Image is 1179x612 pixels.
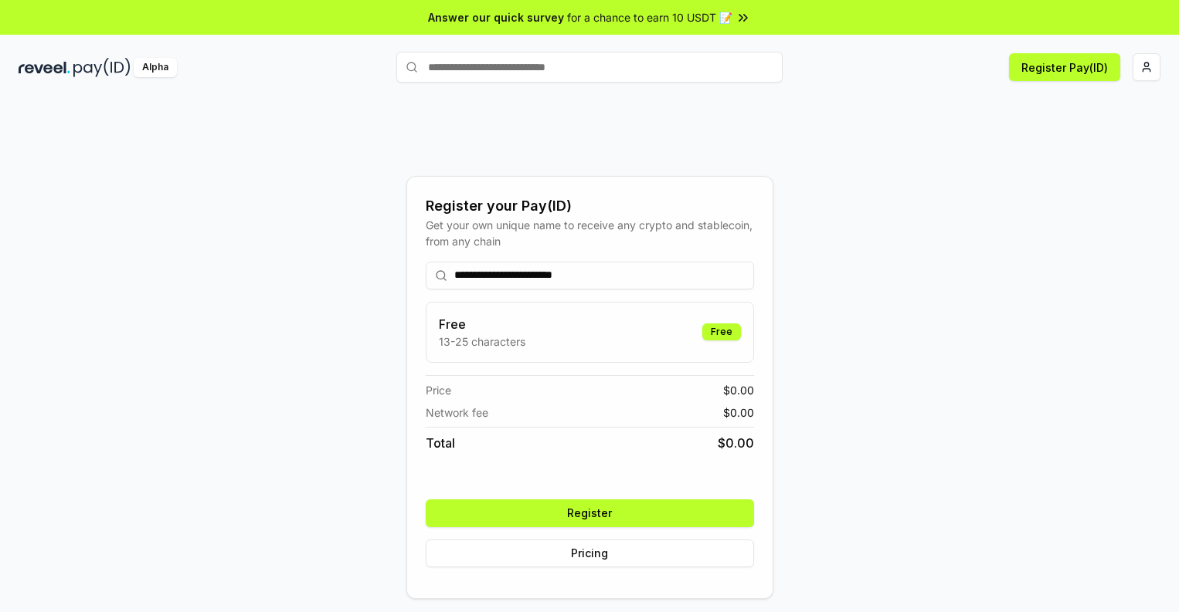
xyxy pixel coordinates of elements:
[428,9,564,25] span: Answer our quick survey
[723,404,754,421] span: $ 0.00
[426,539,754,567] button: Pricing
[426,195,754,217] div: Register your Pay(ID)
[702,323,741,340] div: Free
[134,58,177,77] div: Alpha
[1009,53,1120,81] button: Register Pay(ID)
[439,333,525,350] p: 13-25 characters
[73,58,131,77] img: pay_id
[723,382,754,398] span: $ 0.00
[426,499,754,527] button: Register
[426,382,451,398] span: Price
[426,404,488,421] span: Network fee
[19,58,70,77] img: reveel_dark
[567,9,732,25] span: for a chance to earn 10 USDT 📝
[426,434,455,452] span: Total
[426,217,754,249] div: Get your own unique name to receive any crypto and stablecoin, from any chain
[718,434,754,452] span: $ 0.00
[439,315,525,333] h3: Free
